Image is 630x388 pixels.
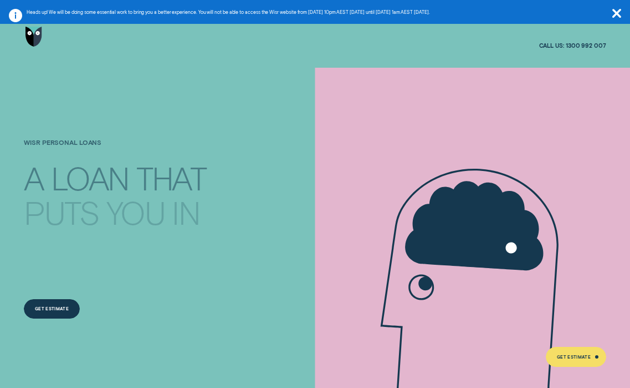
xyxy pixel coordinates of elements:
div: A [24,162,43,192]
h1: Wisr Personal Loans [24,138,213,158]
span: 1300 992 007 [566,42,606,50]
div: PUTS [24,196,99,227]
div: YOU [106,196,165,227]
h4: A LOAN THAT PUTS YOU IN CONTROL [24,154,213,246]
div: IN [172,196,199,227]
a: Go to home page [24,14,44,58]
span: Call us: [539,42,564,50]
a: Get Estimate [24,299,79,319]
a: Get Estimate [546,347,606,367]
div: THAT [136,162,206,192]
div: LOAN [51,162,129,192]
a: Call us:1300 992 007 [539,42,606,50]
img: Wisr [25,27,42,47]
